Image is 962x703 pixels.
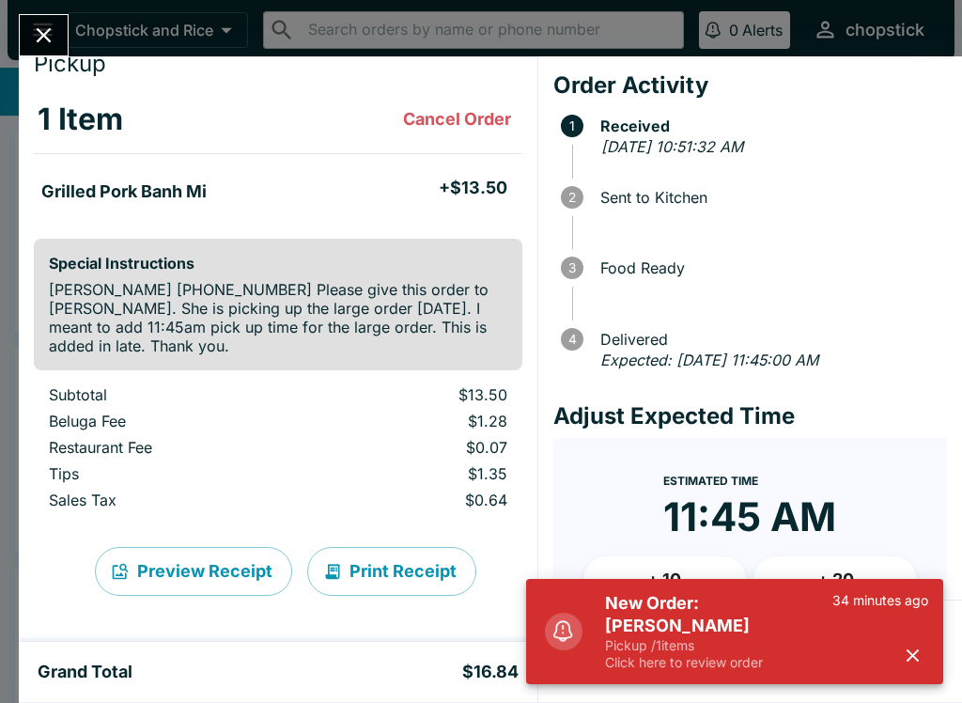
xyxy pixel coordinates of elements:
button: + 10 [583,556,747,603]
span: Pickup [34,50,106,77]
text: 4 [567,332,576,347]
h5: + $13.50 [439,177,507,199]
p: $0.07 [327,438,507,457]
p: $13.50 [327,385,507,404]
h5: Grand Total [38,661,132,683]
table: orders table [34,86,522,224]
p: 34 minutes ago [832,592,928,609]
h4: Adjust Expected Time [553,402,947,430]
span: Estimated Time [663,474,758,488]
button: Close [20,15,68,55]
time: 11:45 AM [663,492,836,541]
button: + 20 [753,556,917,603]
p: $1.35 [327,464,507,483]
span: Food Ready [591,259,947,276]
p: Click here to review order [605,654,832,671]
p: $1.28 [327,412,507,430]
em: Expected: [DATE] 11:45:00 AM [600,351,818,369]
button: Print Receipt [307,547,476,596]
p: $0.64 [327,491,507,509]
table: orders table [34,385,522,517]
p: Restaurant Fee [49,438,297,457]
h5: $16.84 [462,661,519,683]
p: Tips [49,464,297,483]
h3: 1 Item [38,101,123,138]
span: Sent to Kitchen [591,189,947,206]
text: 3 [568,260,576,275]
span: Delivered [591,331,947,348]
p: Sales Tax [49,491,297,509]
button: Cancel Order [396,101,519,138]
text: 1 [569,118,575,133]
p: Subtotal [49,385,297,404]
p: Pickup / 1 items [605,637,832,654]
h6: Special Instructions [49,254,507,273]
text: 2 [568,190,576,205]
h5: Grilled Pork Banh Mi [41,180,207,203]
h4: Order Activity [553,71,947,100]
p: [PERSON_NAME] [PHONE_NUMBER] Please give this order to [PERSON_NAME]. She is picking up the large... [49,280,507,355]
h5: New Order: [PERSON_NAME] [605,592,832,637]
button: Preview Receipt [95,547,292,596]
span: Received [591,117,947,134]
em: [DATE] 10:51:32 AM [601,137,743,156]
p: Beluga Fee [49,412,297,430]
